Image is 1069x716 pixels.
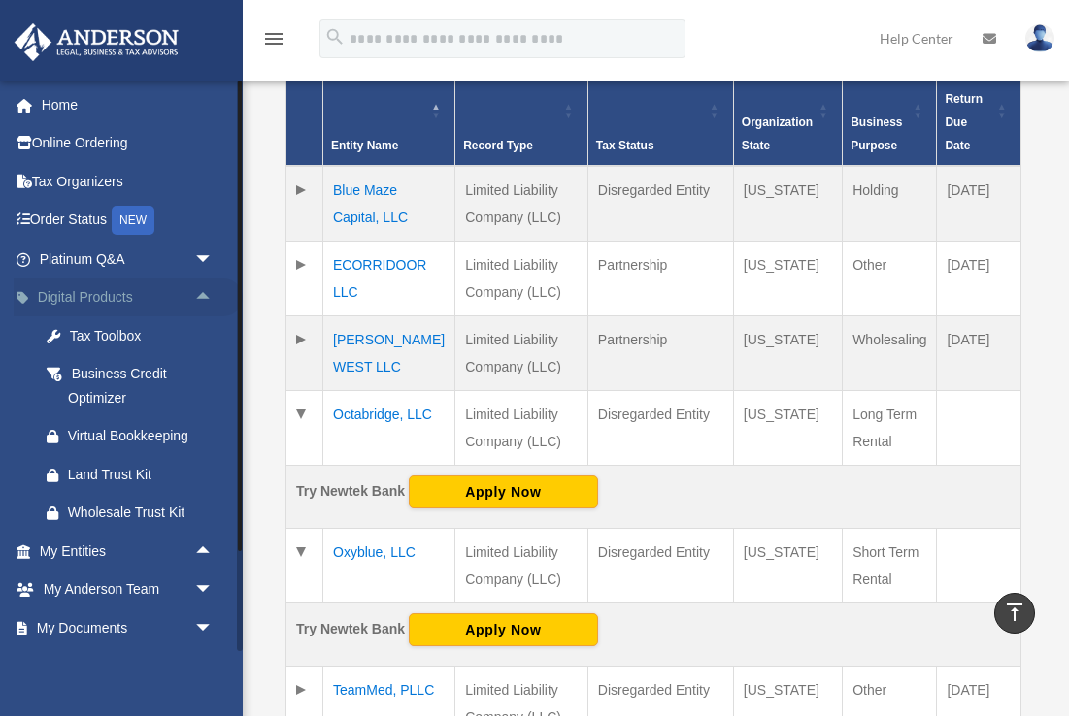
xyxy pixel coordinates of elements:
i: menu [262,27,285,50]
span: arrow_drop_down [194,608,233,648]
span: arrow_drop_down [194,647,233,687]
th: Federal Return Due Date: Activate to sort [937,56,1021,167]
img: Anderson Advisors Platinum Portal [9,23,184,61]
td: Limited Liability Company (LLC) [455,242,588,316]
td: Disregarded Entity [587,529,733,603]
span: arrow_drop_up [194,278,233,318]
td: [PERSON_NAME] WEST LLC [323,316,455,391]
span: Tax Status [596,139,654,152]
td: [US_STATE] [733,242,842,316]
td: Short Term Rental [843,529,937,603]
a: menu [262,34,285,50]
button: Apply Now [409,613,598,646]
i: vertical_align_top [1003,601,1026,624]
div: Try Newtek Bank [296,479,405,504]
th: Tax Status: Activate to sort [587,56,733,167]
td: [DATE] [937,242,1021,316]
span: arrow_drop_down [194,240,233,279]
span: arrow_drop_up [194,532,233,571]
i: search [324,26,346,48]
td: Limited Liability Company (LLC) [455,166,588,242]
td: Partnership [587,316,733,391]
td: ECORRIDOOR LLC [323,242,455,316]
td: Other [843,242,937,316]
td: Octabridge, LLC [323,391,455,466]
td: [US_STATE] [733,391,842,466]
td: [DATE] [937,166,1021,242]
td: Limited Liability Company (LLC) [455,529,588,603]
a: Business Credit Optimizer [27,355,243,417]
div: Wholesale Trust Kit [68,501,218,525]
th: Business Purpose: Activate to sort [843,56,937,167]
a: Tax Organizers [14,162,243,201]
a: Land Trust Kit [27,455,243,494]
td: Partnership [587,242,733,316]
a: Wholesale Trust Kit [27,494,243,533]
div: Tax Toolbox [68,324,218,348]
a: Digital Productsarrow_drop_up [14,278,243,317]
a: My Documentsarrow_drop_down [14,608,243,647]
td: Oxyblue, LLC [323,529,455,603]
th: Record Type: Activate to sort [455,56,588,167]
td: [US_STATE] [733,316,842,391]
button: Apply Now [409,475,598,508]
div: Virtual Bookkeeping [68,424,218,448]
a: Tax Toolbox [27,316,243,355]
div: NEW [112,206,154,235]
a: Platinum Q&Aarrow_drop_down [14,240,243,278]
a: My Entitiesarrow_drop_up [14,532,233,570]
div: Business Credit Optimizer [68,362,218,409]
a: Virtual Bookkeeping [27,417,243,456]
td: Disregarded Entity [587,166,733,242]
td: [US_STATE] [733,166,842,242]
td: [DATE] [937,316,1021,391]
th: Organization State: Activate to sort [733,56,842,167]
img: User Pic [1025,24,1054,52]
a: Online Ordering [14,124,243,163]
span: Organization State [742,115,813,152]
span: arrow_drop_down [194,570,233,610]
a: Home [14,85,243,124]
th: Entity Name: Activate to invert sorting [323,56,455,167]
span: Business Purpose [851,115,902,152]
td: Wholesaling [843,316,937,391]
td: Blue Maze Capital, LLC [323,166,455,242]
div: Try Newtek Bank [296,617,405,641]
a: Online Learningarrow_drop_down [14,647,243,686]
td: Holding [843,166,937,242]
span: Record Type [463,139,533,152]
td: Limited Liability Company (LLC) [455,316,588,391]
td: [US_STATE] [733,529,842,603]
span: Entity Name [331,139,398,152]
a: Order StatusNEW [14,201,243,241]
td: Long Term Rental [843,391,937,466]
a: My Anderson Teamarrow_drop_down [14,570,243,609]
td: Limited Liability Company (LLC) [455,391,588,466]
div: Land Trust Kit [68,463,218,487]
a: vertical_align_top [994,593,1035,634]
td: Disregarded Entity [587,391,733,466]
